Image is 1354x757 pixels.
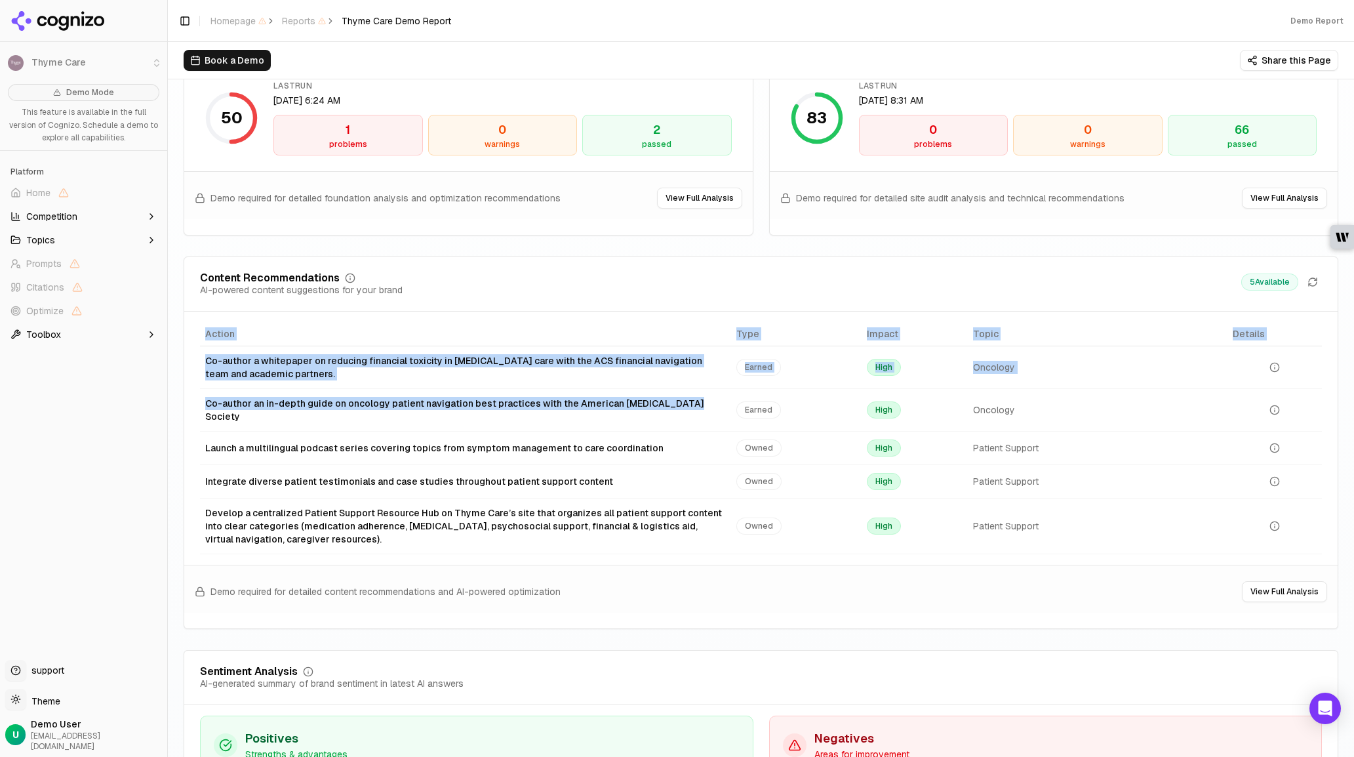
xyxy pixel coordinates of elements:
span: Earned [736,359,781,376]
div: Launch a multilingual podcast series covering topics from symptom management to care coordination [205,441,726,455]
div: Develop a centralized Patient Support Resource Hub on Thyme Care’s site that organizes all patien... [205,506,726,546]
div: [DATE] 6:24 AM [273,94,732,107]
span: Demo required for detailed foundation analysis and optimization recommendations [210,192,561,205]
span: Earned [736,401,781,419]
span: High [867,401,901,419]
span: Demo required for detailed site audit analysis and technical recommendations [796,192,1125,205]
div: Platform [5,161,162,182]
div: Co-author a whitepaper on reducing financial toxicity in [MEDICAL_DATA] care with the ACS financi... [205,354,726,380]
div: Co-author an in-depth guide on oncology patient navigation best practices with the American [MEDI... [205,397,726,423]
div: 0 [434,121,572,139]
div: Demo Report [1290,16,1344,26]
button: View Full Analysis [1242,581,1327,602]
span: Toolbox [26,328,61,341]
div: warnings [434,139,572,150]
div: 0 [865,121,1003,139]
div: passed [1174,139,1311,150]
h3: Negatives [814,729,909,748]
div: Details [1233,327,1317,340]
div: 50 [221,108,243,129]
div: 83 [806,108,827,129]
span: U [12,728,19,741]
div: warnings [1019,139,1157,150]
div: Sentiment Analysis [200,666,298,677]
div: 0 [1019,121,1157,139]
button: Toolbox [5,324,162,345]
button: Book a Demo [184,50,271,71]
span: Owned [736,440,782,457]
div: Open Intercom Messenger [1309,693,1341,724]
div: Content Recommendations [200,273,340,283]
div: [DATE] 8:31 AM [859,94,1317,107]
span: Demo required for detailed content recommendations and AI-powered optimization [210,585,561,598]
div: problems [865,139,1003,150]
div: 2 [588,121,726,139]
div: Type [736,327,856,340]
span: High [867,440,901,457]
span: Homepage [210,14,266,28]
button: View Full Analysis [1242,188,1327,209]
button: Topics [5,230,162,251]
div: Data table [200,322,1322,554]
span: Competition [26,210,77,223]
div: lastRun [859,81,1317,91]
div: AI-generated summary of brand sentiment in latest AI answers [200,677,464,690]
span: Citations [26,281,64,294]
div: Patient Support [973,475,1222,488]
span: Prompts [26,257,62,270]
div: 1 [279,121,417,139]
p: This feature is available in the full version of Cognizo. Schedule a demo to explore all capabili... [8,106,159,145]
div: Impact [867,327,963,340]
div: problems [279,139,417,150]
span: 5 Available [1241,274,1298,291]
div: Patient Support [973,520,1222,533]
button: Share this Page [1240,50,1338,71]
span: Demo User [31,718,162,731]
div: Oncology [973,403,1222,417]
button: View Full Analysis [657,188,742,209]
h3: Positives [245,729,348,748]
div: lastRun [273,81,732,91]
span: Owned [736,518,782,535]
div: 66 [1174,121,1311,139]
span: High [867,473,901,490]
div: passed [588,139,726,150]
div: Patient Support [973,441,1222,455]
span: High [867,359,901,376]
span: Owned [736,473,782,490]
span: Home [26,186,50,199]
div: Action [205,327,726,340]
span: Reports [282,14,326,28]
span: Optimize [26,304,64,317]
span: [EMAIL_ADDRESS][DOMAIN_NAME] [31,731,162,752]
span: High [867,518,901,535]
nav: breadcrumb [210,14,451,28]
span: support [26,664,64,677]
div: Integrate diverse patient testimonials and case studies throughout patient support content [205,475,726,488]
span: Demo Mode [66,87,114,98]
div: Oncology [973,361,1222,374]
button: Competition [5,206,162,227]
div: AI-powered content suggestions for your brand [200,283,403,297]
span: Topics [26,234,55,247]
div: Topic [973,327,1222,340]
span: Theme [26,695,60,707]
span: Thyme Care Demo Report [342,14,451,28]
